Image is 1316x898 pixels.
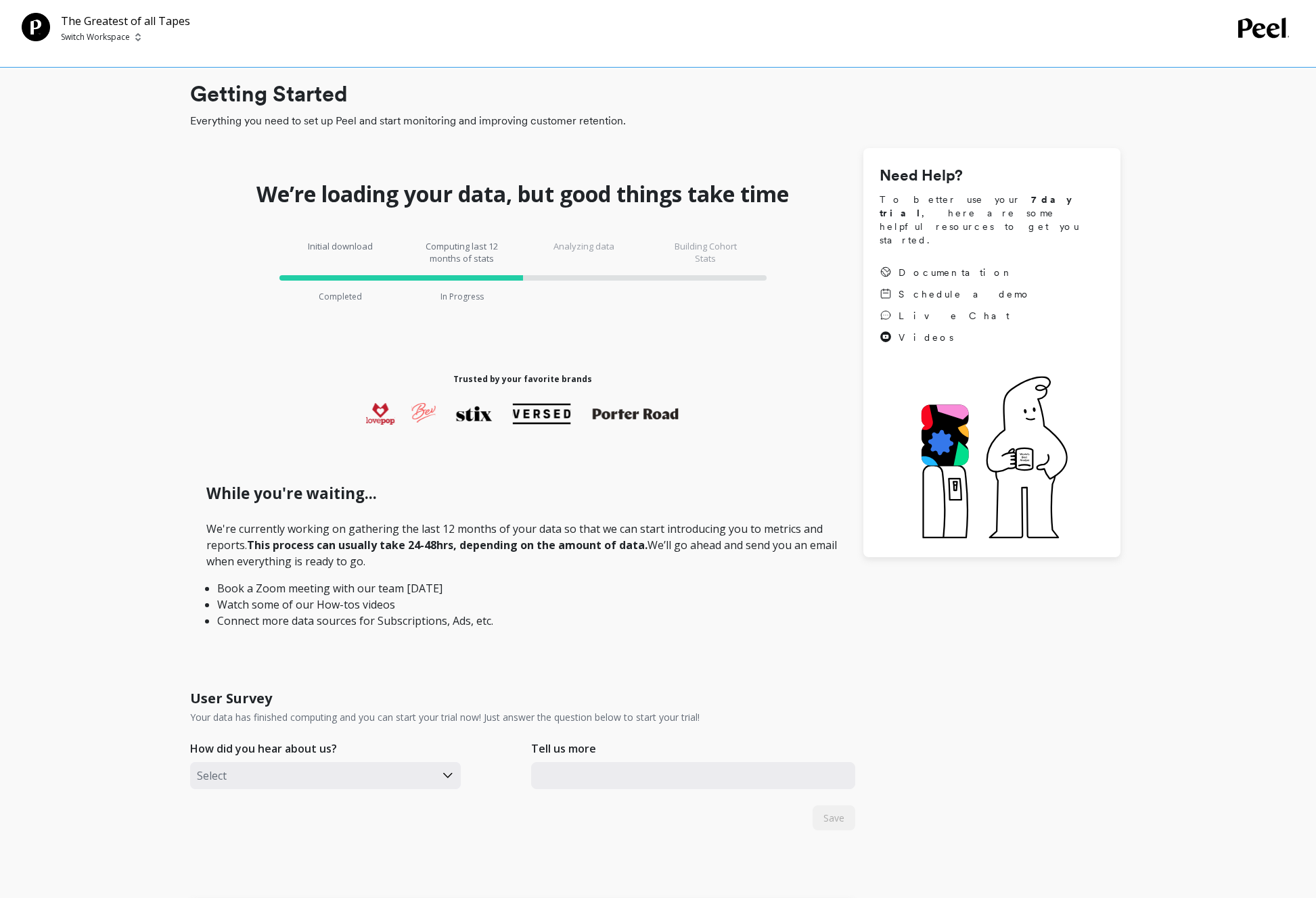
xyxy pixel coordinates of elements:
[880,287,1031,301] a: Schedule a demo
[531,740,596,757] p: Tell us more
[217,613,828,629] li: Connect more data sources for Subscriptions, Ads, etc.
[22,13,50,41] img: Team Profile
[880,266,1031,279] a: Documentation
[880,193,1104,247] span: To better use your , here are some helpful resources to get you started.
[190,78,1120,110] h1: Getting Started
[61,13,190,29] p: The Greatest of all Tapes
[880,194,1083,218] strong: 7 day trial
[899,331,953,344] span: Videos
[880,331,1031,344] a: Videos
[543,240,625,264] p: Analyzing data
[880,164,1104,187] h1: Need Help?
[217,580,828,596] li: Book a Zoom meeting with our team [DATE]
[190,740,337,757] p: How did you hear about us?
[440,291,484,302] p: In Progress
[899,266,1014,279] span: Documentation
[665,240,746,264] p: Building Cohort Stats
[319,291,362,302] p: Completed
[453,374,592,385] h1: Trusted by your favorite brands
[206,482,839,505] h1: While you're waiting...
[217,596,828,613] li: Watch some of our How-tos videos
[256,181,789,208] h1: We’re loading your data, but good things take time
[422,240,503,264] p: Computing last 12 months of stats
[899,309,1009,323] span: Live Chat
[61,32,130,43] p: Switch Workspace
[899,287,1031,301] span: Schedule a demo
[206,521,839,629] p: We're currently working on gathering the last 12 months of your data so that we can start introdu...
[247,538,648,552] strong: This process can usually take 24-48hrs, depending on the amount of data.
[300,240,381,264] p: Initial download
[135,32,141,43] img: picker
[190,711,700,724] p: Your data has finished computing and you can start your trial now! Just answer the question below...
[190,689,272,708] h1: User Survey
[190,113,1120,129] span: Everything you need to set up Peel and start monitoring and improving customer retention.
